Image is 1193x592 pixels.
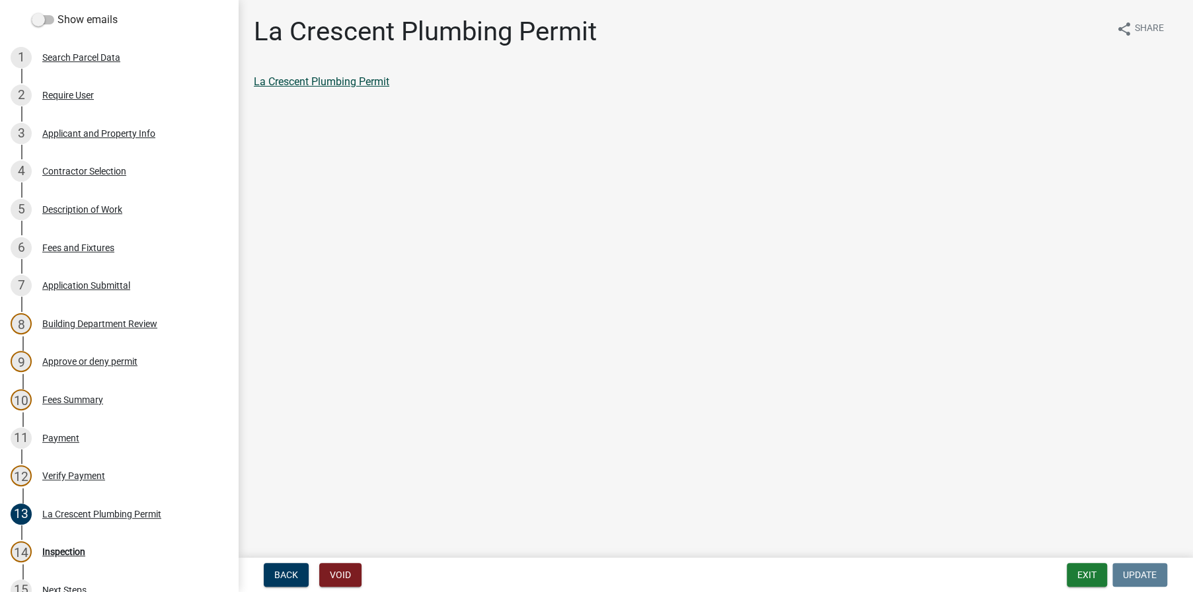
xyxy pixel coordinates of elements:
[1135,21,1164,37] span: Share
[11,541,32,562] div: 14
[32,12,118,28] label: Show emails
[11,161,32,182] div: 4
[42,471,105,480] div: Verify Payment
[254,16,597,48] h1: La Crescent Plumbing Permit
[11,427,32,449] div: 11
[42,243,114,252] div: Fees and Fixtures
[42,129,155,138] div: Applicant and Property Info
[11,275,32,296] div: 7
[1112,563,1167,587] button: Update
[11,199,32,220] div: 5
[1067,563,1107,587] button: Exit
[42,281,130,290] div: Application Submittal
[1123,570,1157,580] span: Update
[11,123,32,144] div: 3
[11,313,32,334] div: 8
[264,563,309,587] button: Back
[11,465,32,486] div: 12
[42,53,120,62] div: Search Parcel Data
[11,389,32,410] div: 10
[42,433,79,443] div: Payment
[42,319,157,328] div: Building Department Review
[11,237,32,258] div: 6
[42,509,161,519] div: La Crescent Plumbing Permit
[254,75,389,88] a: La Crescent Plumbing Permit
[42,205,122,214] div: Description of Work
[42,547,85,556] div: Inspection
[42,166,126,176] div: Contractor Selection
[11,351,32,372] div: 9
[274,570,298,580] span: Back
[319,563,362,587] button: Void
[42,395,103,404] div: Fees Summary
[11,47,32,68] div: 1
[1116,21,1132,37] i: share
[11,503,32,525] div: 13
[11,85,32,106] div: 2
[42,91,94,100] div: Require User
[42,357,137,366] div: Approve or deny permit
[1106,16,1174,42] button: shareShare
